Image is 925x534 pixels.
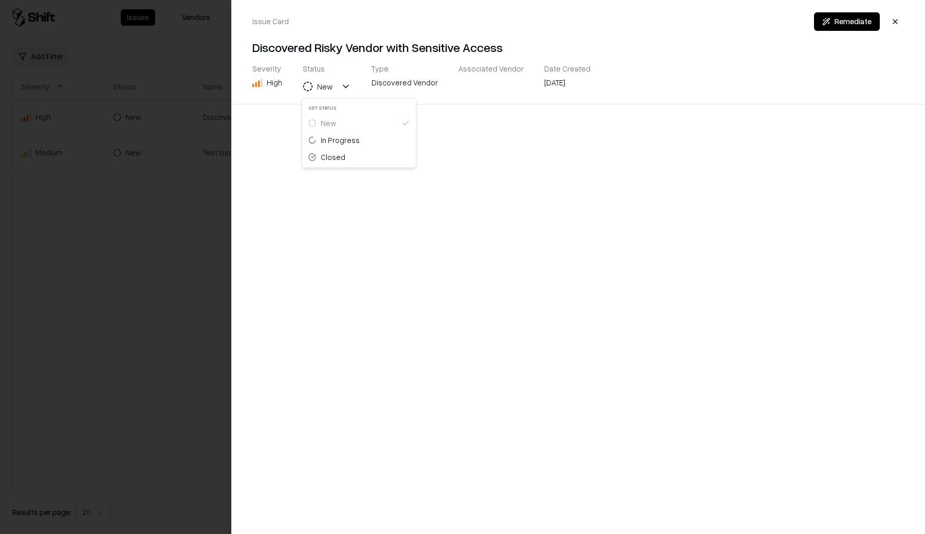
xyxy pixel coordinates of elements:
div: Set Status [304,101,414,115]
div: Discovered Vendor [372,77,438,92]
button: Remediate [814,12,880,31]
div: In Progress [321,135,360,146]
div: Date Created [544,64,590,73]
div: [DATE] [544,77,590,92]
div: New [317,81,332,92]
div: Type [372,64,438,73]
div: Issue Card [252,16,289,27]
h4: Discovered Risky Vendor with Sensitive Access [252,39,904,56]
div: Associated Vendor [458,64,524,73]
div: High [267,77,282,88]
div: Severity [252,64,282,73]
div: Status [303,64,351,73]
div: Closed [321,152,345,163]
